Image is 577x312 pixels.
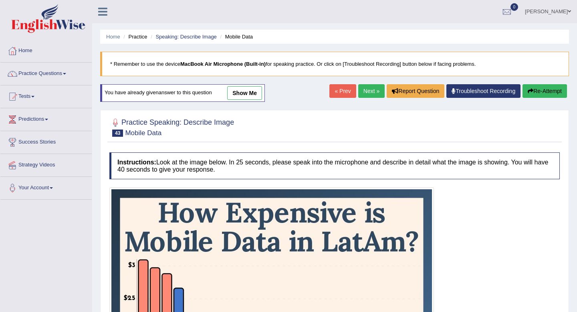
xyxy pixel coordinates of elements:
span: 43 [112,130,123,137]
a: Predictions [0,108,92,128]
a: Speaking: Describe Image [155,34,216,40]
button: Report Question [387,84,444,98]
b: MacBook Air Microphone (Built-in) [180,61,266,67]
li: Practice [121,33,147,41]
h2: Practice Speaking: Describe Image [109,117,234,137]
b: Instructions: [117,159,156,166]
a: Next » [358,84,385,98]
a: Your Account [0,177,92,197]
h4: Look at the image below. In 25 seconds, please speak into the microphone and describe in detail w... [109,152,560,179]
small: Mobile Data [125,129,161,137]
a: Home [0,40,92,60]
a: Tests [0,85,92,105]
a: Success Stories [0,131,92,151]
blockquote: * Remember to use the device for speaking practice. Or click on [Troubleshoot Recording] button b... [100,52,569,76]
a: Practice Questions [0,63,92,83]
a: Strategy Videos [0,154,92,174]
a: Home [106,34,120,40]
div: You have already given answer to this question [100,84,265,102]
a: Troubleshoot Recording [446,84,521,98]
a: « Prev [329,84,356,98]
li: Mobile Data [218,33,253,41]
button: Re-Attempt [523,84,567,98]
a: show me [227,86,262,100]
span: 0 [510,3,518,11]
